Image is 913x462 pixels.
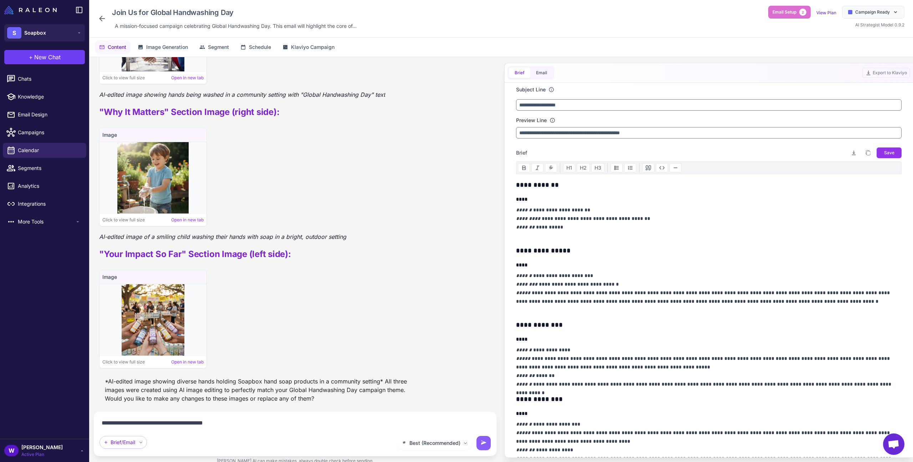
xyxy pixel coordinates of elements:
[848,147,860,159] button: Download brief
[195,40,233,54] button: Segment
[877,147,902,158] button: Save
[884,150,894,156] span: Save
[21,443,63,451] span: [PERSON_NAME]
[3,125,86,140] a: Campaigns
[99,374,413,406] div: *AI-edited image showing diverse hands holding Soapbox hand soap products in a community setting*...
[249,43,271,51] span: Schedule
[112,21,359,31] div: Click to edit description
[4,6,60,14] a: Raleon Logo
[3,71,86,86] a: Chats
[99,233,346,240] em: AI-edited image of a smiling child washing their hands with soap in a bright, outdoor setting
[855,9,890,15] span: Campaign Ready
[99,91,385,98] em: AI-edited image showing hands being washed in a community setting with "Global Handwashing Day" text
[18,146,81,154] span: Calendar
[24,29,46,37] span: Soapbox
[102,273,204,281] h4: Image
[29,53,33,61] span: +
[278,40,339,54] button: Klaviyo Campaign
[18,218,75,226] span: More Tools
[3,161,86,176] a: Segments
[515,70,525,76] span: Brief
[516,116,547,124] label: Preview Line
[516,149,527,157] span: Brief
[862,147,874,159] button: Copy brief
[3,89,86,104] a: Knowledge
[18,182,81,190] span: Analytics
[108,43,126,51] span: Content
[799,9,806,16] span: 2
[109,6,359,19] div: Click to edit campaign name
[3,143,86,158] a: Calendar
[816,10,836,15] a: View Plan
[18,164,81,172] span: Segments
[133,40,192,54] button: Image Generation
[4,24,85,41] button: SSoapbox
[99,106,385,118] h2: "Why It Matters" Section Image (right side):
[171,359,204,365] a: Open in new tab
[102,75,145,81] span: Click to view full size
[122,284,184,356] img: Image
[95,40,131,54] button: Content
[146,43,188,51] span: Image Generation
[102,359,145,365] span: Click to view full size
[291,43,335,51] span: Klaviyo Campaign
[409,439,460,447] span: Best (Recommended)
[4,50,85,64] button: +New Chat
[34,53,61,61] span: New Chat
[102,131,204,139] h4: Image
[171,217,204,223] a: Open in new tab
[563,163,575,172] button: H1
[102,217,145,223] span: Click to view full size
[4,445,19,456] div: W
[397,436,472,450] button: Best (Recommended)
[115,22,357,30] span: A mission-focused campaign celebrating Global Handwashing Day. This email will highlight the core...
[862,68,910,78] button: Export to Klaviyo
[7,27,21,39] div: S
[100,436,147,449] div: Brief/Email
[768,6,811,19] button: Email Setup2
[18,93,81,101] span: Knowledge
[3,179,86,194] a: Analytics
[591,163,605,172] button: H3
[18,200,81,208] span: Integrations
[855,22,904,27] span: AI Strategist Model 0.9.2
[21,451,63,458] span: Active Plan
[18,129,81,136] span: Campaigns
[3,107,86,122] a: Email Design
[236,40,275,54] button: Schedule
[530,67,553,78] button: Email
[577,163,590,172] button: H2
[509,67,530,78] button: Brief
[208,43,229,51] span: Segment
[883,433,904,455] div: Open chat
[516,86,546,94] label: Subject Line
[117,142,189,214] img: Image
[99,248,346,260] h2: "Your Impact So Far" Section Image (left side):
[772,9,796,15] span: Email Setup
[18,75,81,83] span: Chats
[3,196,86,211] a: Integrations
[18,111,81,119] span: Email Design
[171,75,204,81] a: Open in new tab
[4,6,57,14] img: Raleon Logo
